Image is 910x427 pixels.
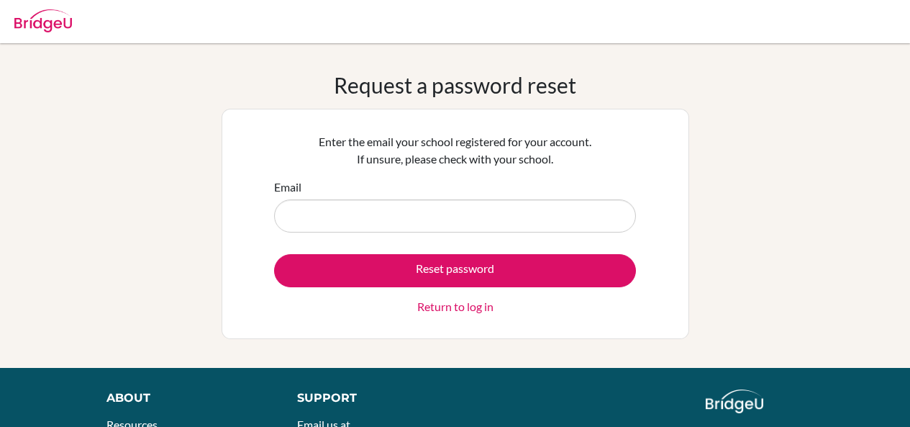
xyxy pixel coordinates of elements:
[417,298,493,315] a: Return to log in
[706,390,764,413] img: logo_white@2x-f4f0deed5e89b7ecb1c2cc34c3e3d731f90f0f143d5ea2071677605dd97b5244.png
[334,72,576,98] h1: Request a password reset
[274,179,301,196] label: Email
[274,254,636,287] button: Reset password
[106,390,265,407] div: About
[274,133,636,168] p: Enter the email your school registered for your account. If unsure, please check with your school.
[297,390,441,407] div: Support
[14,9,72,32] img: Bridge-U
